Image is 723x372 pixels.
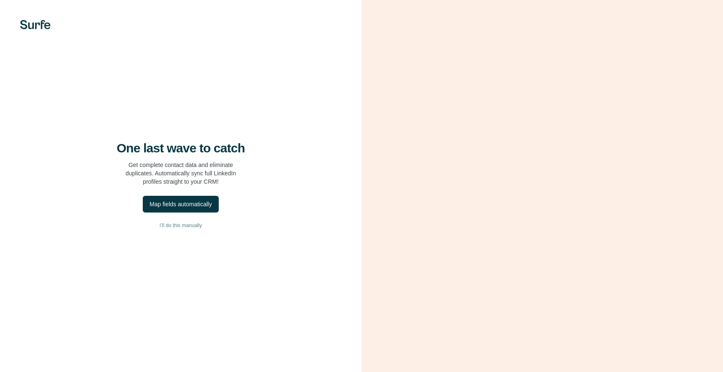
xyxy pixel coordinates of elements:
button: I’ll do this manually [17,219,345,232]
img: Surfe's logo [20,20,51,29]
button: Map fields automatically [143,196,218,213]
span: I’ll do this manually [159,222,202,229]
div: Map fields automatically [149,200,212,208]
h4: One last wave to catch [117,141,245,156]
p: Get complete contact data and eliminate duplicates. Automatically sync full LinkedIn profiles str... [126,161,236,186]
